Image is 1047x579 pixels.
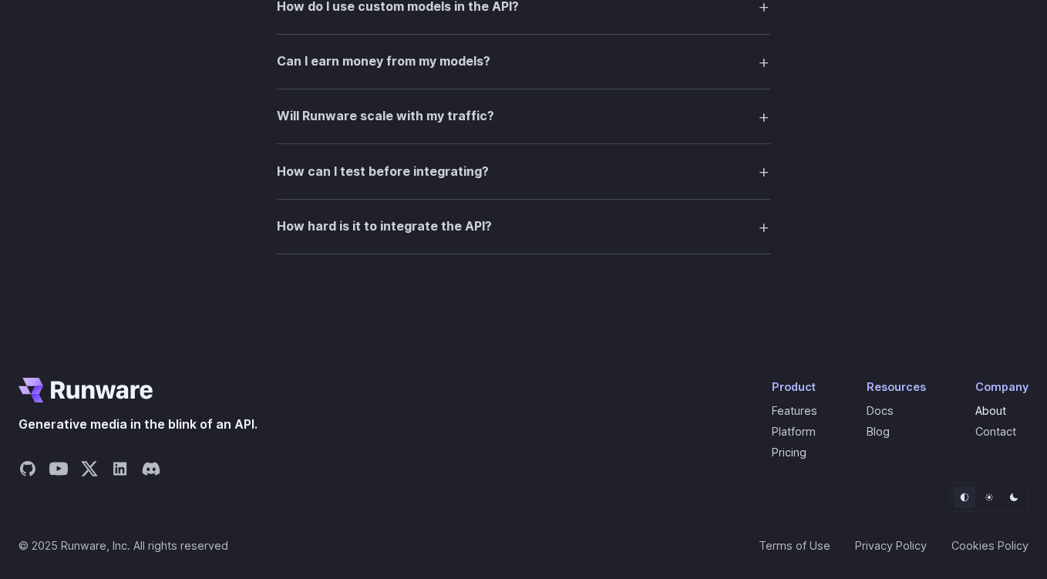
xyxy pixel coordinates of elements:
[772,404,817,417] a: Features
[772,425,816,438] a: Platform
[142,459,160,483] a: Share on Discord
[277,157,770,186] summary: How can I test before integrating?
[19,378,153,402] a: Go to /
[975,378,1028,396] div: Company
[277,217,492,237] h3: How hard is it to integrate the API?
[277,47,770,76] summary: Can I earn money from my models?
[277,212,770,241] summary: How hard is it to integrate the API?
[867,425,890,438] a: Blog
[867,378,926,396] div: Resources
[772,378,817,396] div: Product
[1003,486,1025,508] button: Dark
[855,537,927,554] a: Privacy Policy
[277,52,490,72] h3: Can I earn money from my models?
[49,459,68,483] a: Share on YouTube
[19,459,37,483] a: Share on GitHub
[19,537,228,554] span: © 2025 Runware, Inc. All rights reserved
[80,459,99,483] a: Share on X
[277,102,770,131] summary: Will Runware scale with my traffic?
[978,486,1000,508] button: Light
[867,404,894,417] a: Docs
[277,106,494,126] h3: Will Runware scale with my traffic?
[975,404,1006,417] a: About
[950,483,1028,512] ul: Theme selector
[975,425,1016,438] a: Contact
[277,162,489,182] h3: How can I test before integrating?
[19,415,258,435] span: Generative media in the blink of an API.
[951,537,1028,554] a: Cookies Policy
[772,446,806,459] a: Pricing
[759,537,830,554] a: Terms of Use
[954,486,975,508] button: Default
[111,459,130,483] a: Share on LinkedIn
